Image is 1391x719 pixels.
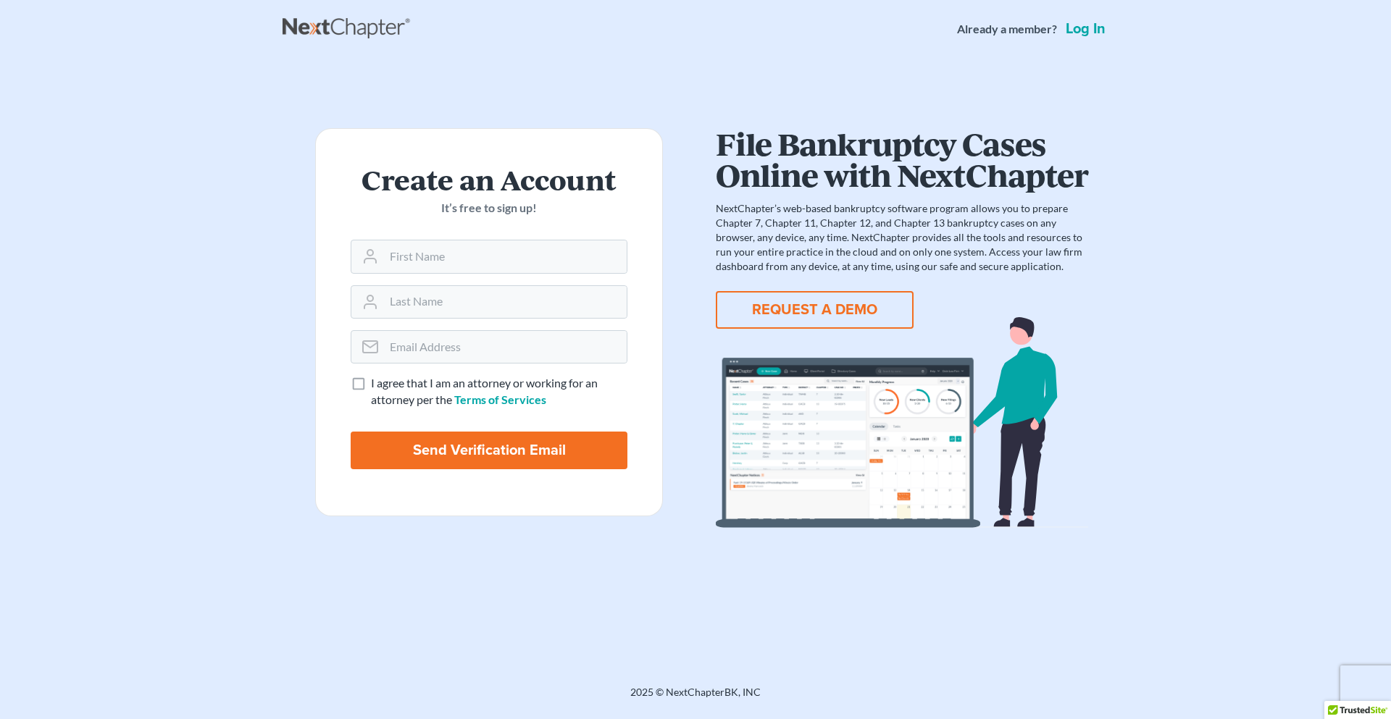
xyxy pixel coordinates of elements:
[384,331,627,363] input: Email Address
[716,128,1088,190] h1: File Bankruptcy Cases Online with NextChapter
[283,685,1108,711] div: 2025 © NextChapterBK, INC
[716,291,914,329] button: REQUEST A DEMO
[716,317,1088,528] img: dashboard-867a026336fddd4d87f0941869007d5e2a59e2bc3a7d80a2916e9f42c0117099.svg
[1063,22,1108,36] a: Log in
[351,200,627,216] p: It’s free to sign up!
[384,286,627,318] input: Last Name
[351,164,627,194] h2: Create an Account
[384,240,627,272] input: First Name
[957,21,1057,38] strong: Already a member?
[371,376,598,406] span: I agree that I am an attorney or working for an attorney per the
[716,201,1088,274] p: NextChapter’s web-based bankruptcy software program allows you to prepare Chapter 7, Chapter 11, ...
[454,392,546,406] a: Terms of Services
[351,432,627,469] input: Send Verification Email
